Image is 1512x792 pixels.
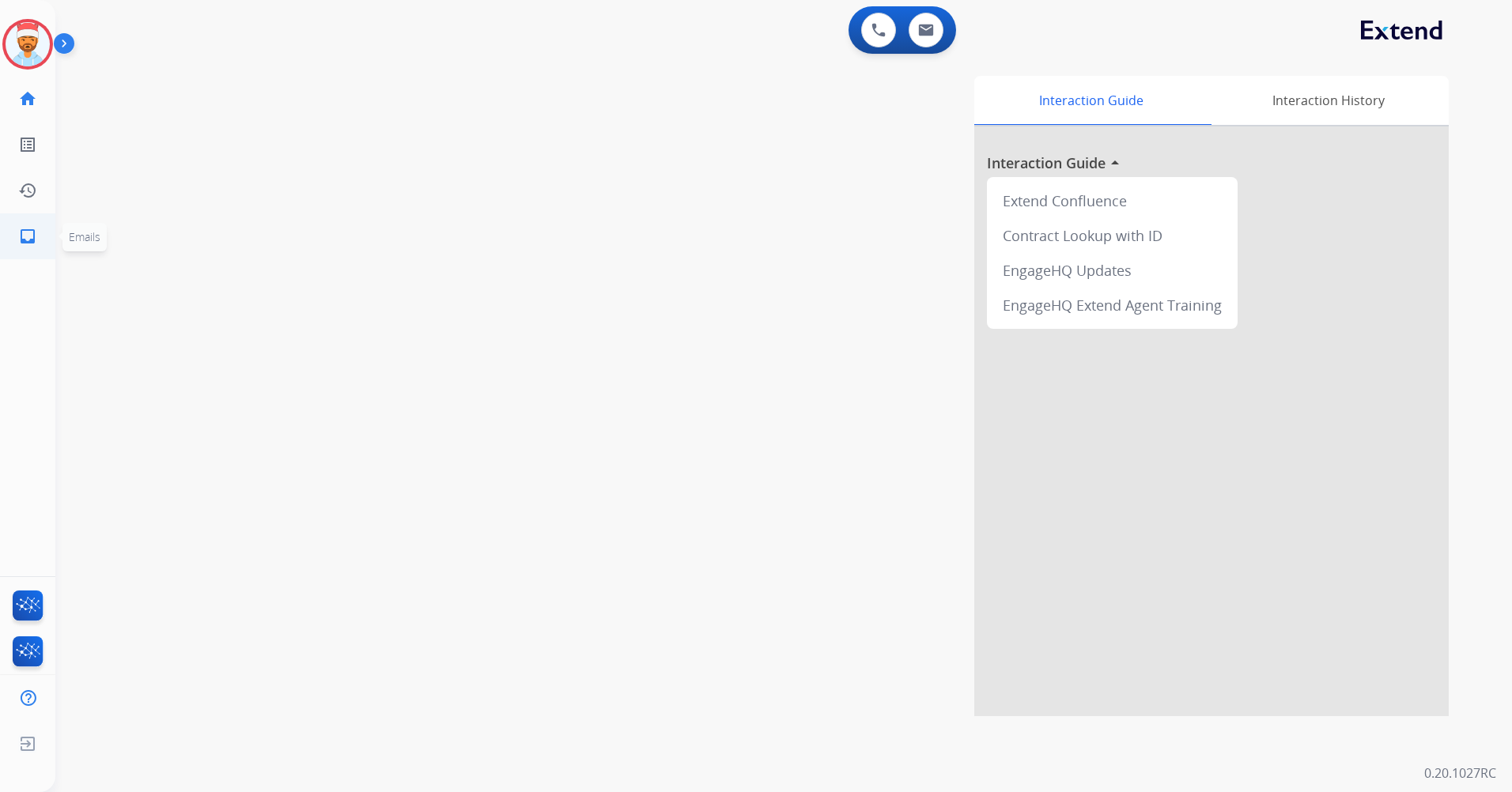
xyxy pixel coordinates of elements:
[18,227,37,246] mat-icon: inbox
[69,229,100,244] span: Emails
[18,135,37,154] mat-icon: list_alt
[18,181,37,200] mat-icon: history
[993,288,1231,322] div: EngageHQ Extend Agent Training
[6,22,50,66] img: avatar
[1208,76,1449,125] div: Interaction History
[1424,764,1496,783] p: 0.20.1027RC
[974,76,1208,125] div: Interaction Guide
[18,89,37,108] mat-icon: home
[993,183,1231,218] div: Extend Confluence
[993,218,1231,253] div: Contract Lookup with ID
[993,253,1231,288] div: EngageHQ Updates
